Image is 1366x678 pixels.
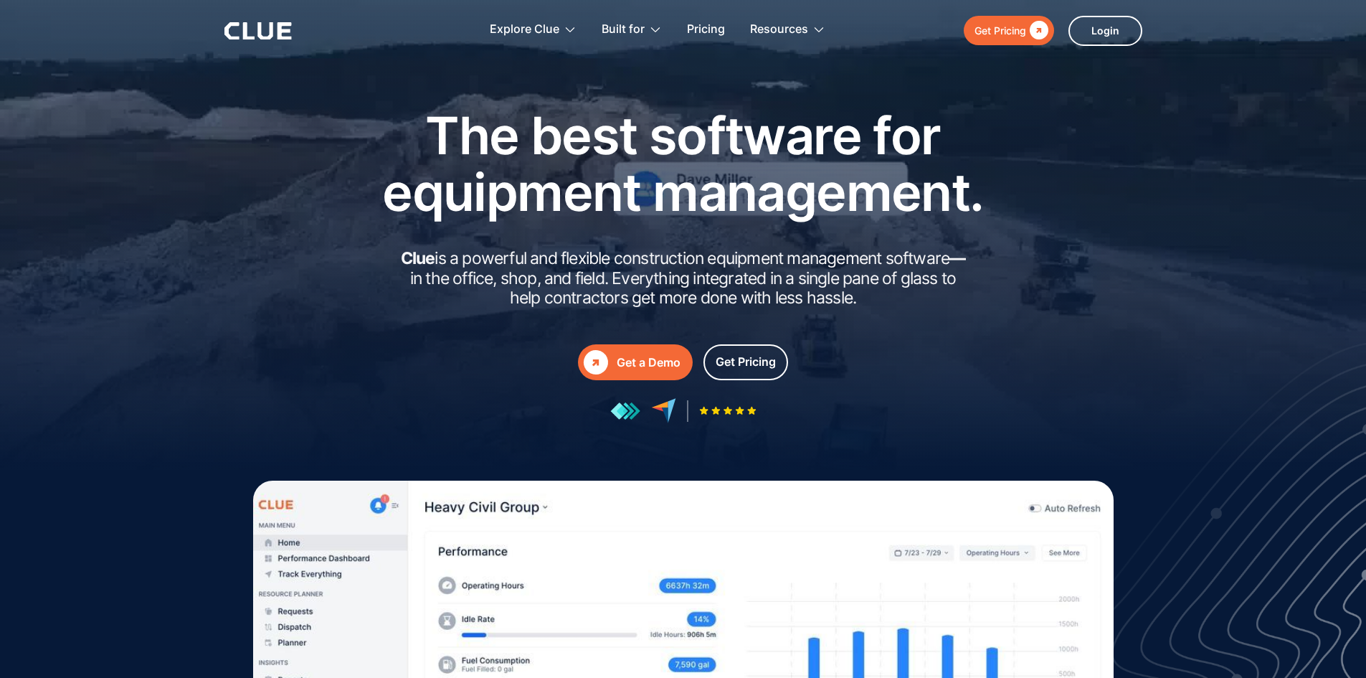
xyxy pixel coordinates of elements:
a: Get a Demo [578,344,693,380]
div: Get a Demo [617,354,680,372]
div: Built for [602,7,662,52]
h1: The best software for equipment management. [361,107,1006,220]
div: Get Pricing [716,353,776,371]
div: Built for [602,7,645,52]
div:  [1026,22,1048,39]
div: Get Pricing [974,22,1026,39]
img: reviews at capterra [651,398,676,423]
img: Five-star rating icon [699,406,756,415]
a: Get Pricing [703,344,788,380]
a: Login [1068,16,1142,46]
div: Resources [750,7,808,52]
strong: Clue [401,248,435,268]
div:  [584,350,608,375]
a: Get Pricing [964,16,1054,45]
img: reviews at getapp [610,402,640,420]
h2: is a powerful and flexible construction equipment management software in the office, shop, and fi... [397,249,970,309]
div: Resources [750,7,825,52]
a: Pricing [687,7,725,52]
div: Explore Clue [490,7,577,52]
div: Explore Clue [490,7,559,52]
strong: — [949,248,965,268]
